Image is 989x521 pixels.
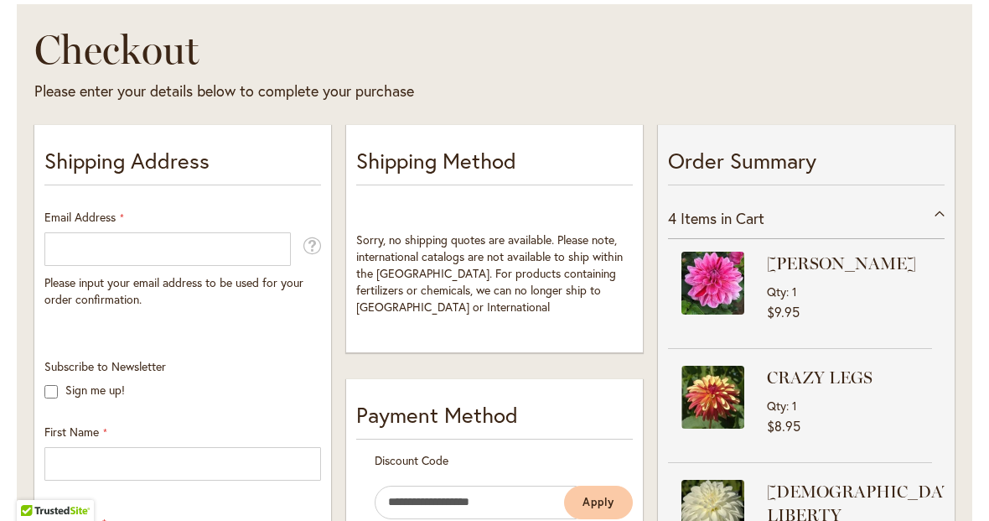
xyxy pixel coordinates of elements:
span: 1 [792,398,797,414]
strong: CRAZY LEGS [767,366,928,389]
button: Apply [564,486,633,519]
img: CRAZY LEGS [681,366,744,429]
iframe: Launch Accessibility Center [13,461,60,508]
p: Shipping Address [44,145,321,185]
strong: [PERSON_NAME] [767,252,928,275]
span: 4 [668,208,676,228]
span: Apply [583,495,614,509]
span: 1 [792,284,797,300]
h1: Checkout [34,24,689,75]
span: Discount Code [375,452,448,468]
div: Payment Method [356,399,633,440]
p: Shipping Method [356,145,633,185]
p: Order Summary [668,145,945,185]
span: Subscribe to Newsletter [44,358,166,374]
img: CHA CHING [681,252,744,315]
span: Email Address [44,209,116,225]
span: Qty [767,284,786,300]
label: Sign me up! [65,382,125,398]
span: $9.95 [767,303,800,320]
span: First Name [44,424,99,440]
span: Items in Cart [681,208,764,228]
span: Qty [767,398,786,414]
span: Please input your email address to be used for your order confirmation. [44,274,303,307]
div: Please enter your details below to complete your purchase [34,81,689,102]
span: Sorry, no shipping quotes are available. Please note, international catalogs are not available to... [356,232,623,315]
span: $8.95 [767,417,800,435]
